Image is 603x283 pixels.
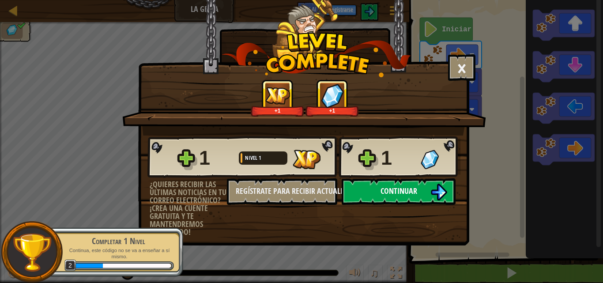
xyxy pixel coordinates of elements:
[222,33,411,77] img: level_complete.png
[199,144,234,172] div: 1
[63,247,174,260] p: Continua, este código no se va a enseñar a sí mismo.
[253,107,302,114] div: +1
[245,154,259,162] span: Nivel
[381,144,415,172] div: 1
[265,87,290,104] img: XP Conseguida
[12,232,52,272] img: trophy.png
[342,178,456,205] button: Continuar
[259,154,261,162] span: 1
[63,235,174,247] div: Completar 1 Nivel
[293,150,320,169] img: XP Conseguida
[448,54,475,81] button: ×
[430,184,447,200] img: Continuar
[307,107,357,114] div: +1
[227,178,337,205] button: Regístrate para recibir actualizaciones.
[421,150,439,169] img: Gemas Conseguidas
[64,260,76,272] span: 2
[381,185,417,196] span: Continuar
[150,181,227,236] div: ¿Quieres recibir las últimas noticias en tu correo electrónico? ¡Crea una cuente gratuita y te ma...
[321,83,344,108] img: Gemas Conseguidas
